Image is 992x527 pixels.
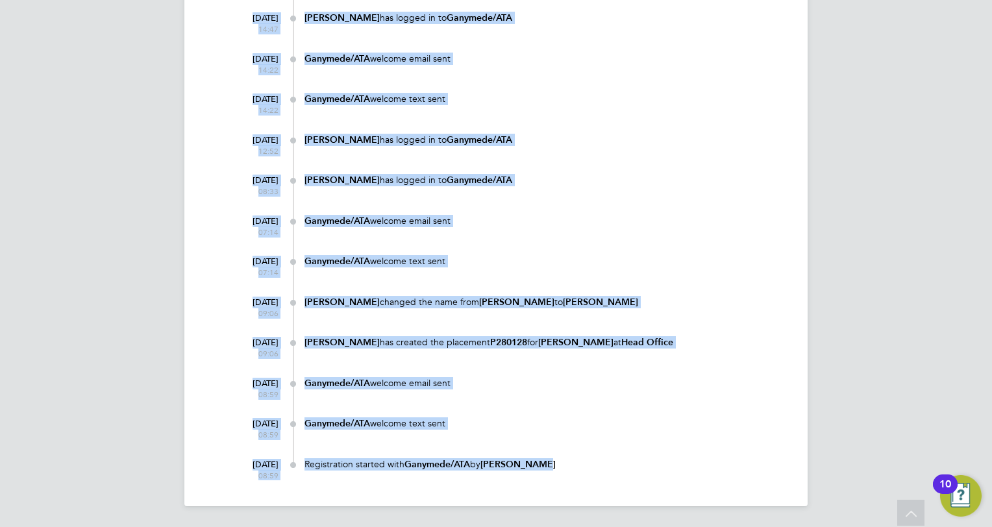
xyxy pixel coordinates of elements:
[304,458,782,471] div: Registration started with by
[304,417,782,430] div: welcome text sent
[227,88,279,115] div: [DATE]
[304,174,782,186] div: has logged in to
[227,186,279,197] span: 08:33
[304,337,380,348] b: [PERSON_NAME]
[304,134,380,145] b: [PERSON_NAME]
[304,93,782,105] div: welcome text sent
[304,215,782,227] div: welcome email sent
[404,459,470,470] b: Ganymede/ATA
[563,297,638,308] b: [PERSON_NAME]
[227,210,279,237] div: [DATE]
[490,337,527,348] b: P280128
[227,267,279,278] span: 07:14
[227,129,279,156] div: [DATE]
[304,296,782,308] div: changed the name from to
[939,484,951,501] div: 10
[304,53,370,64] b: Ganymede/ATA
[227,6,279,34] div: [DATE]
[304,53,782,65] div: welcome email sent
[227,308,279,319] span: 09:06
[227,412,279,439] div: [DATE]
[227,47,279,75] div: [DATE]
[227,471,279,481] span: 08:59
[227,291,279,318] div: [DATE]
[227,146,279,156] span: 12:52
[304,93,370,104] b: Ganymede/ATA
[304,297,380,308] b: [PERSON_NAME]
[227,331,279,358] div: [DATE]
[304,255,782,267] div: welcome text sent
[227,453,279,480] div: [DATE]
[304,336,782,349] div: has created the placement for at
[304,378,370,389] b: Ganymede/ATA
[227,65,279,75] span: 14:22
[304,215,370,227] b: Ganymede/ATA
[447,175,512,186] b: Ganymede/ATA
[479,297,554,308] b: [PERSON_NAME]
[447,134,512,145] b: Ganymede/ATA
[227,227,279,238] span: 07:14
[621,337,673,348] b: Head Office
[304,418,370,429] b: Ganymede/ATA
[304,175,380,186] b: [PERSON_NAME]
[227,250,279,277] div: [DATE]
[227,372,279,399] div: [DATE]
[227,24,279,34] span: 14:47
[227,430,279,440] span: 08:59
[940,475,982,517] button: Open Resource Center, 10 new notifications
[304,12,380,23] b: [PERSON_NAME]
[304,134,782,146] div: has logged in to
[480,459,556,470] b: [PERSON_NAME]
[227,105,279,116] span: 14:22
[304,256,370,267] b: Ganymede/ATA
[227,389,279,400] span: 08:59
[227,169,279,196] div: [DATE]
[227,349,279,359] span: 09:06
[538,337,614,348] b: [PERSON_NAME]
[304,377,782,389] div: welcome email sent
[447,12,512,23] b: Ganymede/ATA
[304,12,782,24] div: has logged in to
